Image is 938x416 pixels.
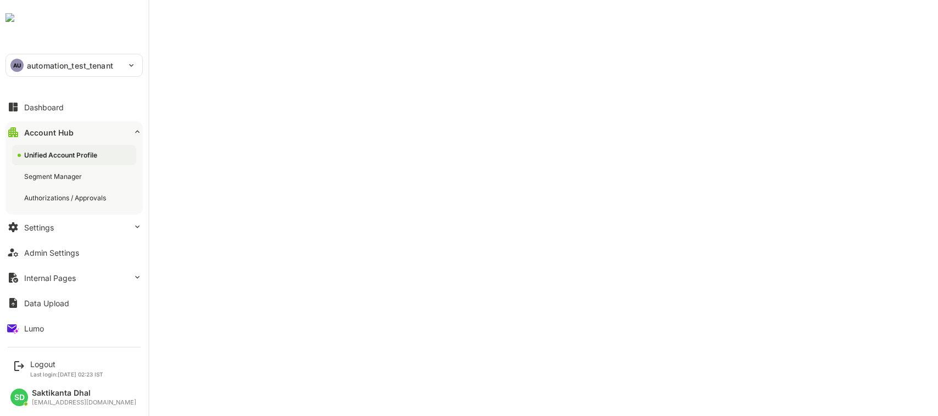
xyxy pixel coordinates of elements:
div: AU [10,59,24,72]
button: Internal Pages [5,267,143,289]
div: Dashboard [24,103,64,112]
img: undefinedjpg [5,13,14,22]
p: automation_test_tenant [27,60,113,71]
div: Lumo [24,324,44,333]
div: Unified Account Profile [24,150,99,160]
div: Data Upload [24,299,69,308]
button: Dashboard [5,96,143,118]
div: AUautomation_test_tenant [6,54,142,76]
div: Settings [24,223,54,232]
button: Account Hub [5,121,143,143]
div: Admin Settings [24,248,79,257]
button: Lumo [5,317,143,339]
div: Authorizations / Approvals [24,193,108,203]
div: Saktikanta Dhal [32,389,136,398]
div: SD [10,389,28,406]
button: Admin Settings [5,241,143,263]
div: [EMAIL_ADDRESS][DOMAIN_NAME] [32,399,136,406]
div: Account Hub [24,128,74,137]
button: Settings [5,216,143,238]
div: Internal Pages [24,273,76,283]
button: Data Upload [5,292,143,314]
div: Logout [30,359,103,369]
p: Last login: [DATE] 02:23 IST [30,371,103,378]
div: Segment Manager [24,172,84,181]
